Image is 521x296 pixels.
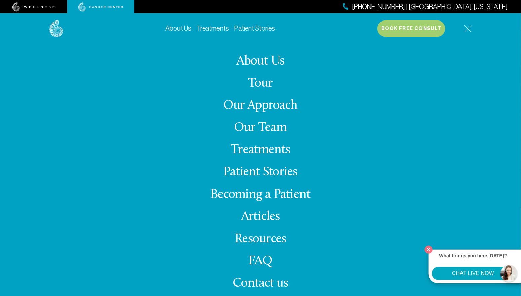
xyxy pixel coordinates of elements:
[49,20,63,37] img: logo
[210,188,310,201] a: Becoming a Patient
[233,277,288,290] span: Contact us
[464,25,472,33] img: icon-hamburger
[197,25,229,32] a: Treatments
[12,2,55,12] img: wellness
[166,25,192,32] a: About Us
[248,77,273,90] a: Tour
[248,255,273,268] a: FAQ
[423,244,434,255] button: Close
[432,267,514,280] button: CHAT LIVE NOW
[377,20,445,37] button: Book Free Consult
[235,25,275,32] a: Patient Stories
[439,253,507,258] strong: What brings you here [DATE]?
[352,2,508,12] span: [PHONE_NUMBER] | [GEOGRAPHIC_DATA], [US_STATE]
[78,2,123,12] img: cancer center
[237,55,285,68] a: About Us
[234,121,287,134] a: Our Team
[343,2,508,12] a: [PHONE_NUMBER] | [GEOGRAPHIC_DATA], [US_STATE]
[235,232,286,246] a: Resources
[223,166,298,179] a: Patient Stories
[224,99,298,112] a: Our Approach
[241,210,280,223] a: Articles
[231,143,290,157] a: Treatments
